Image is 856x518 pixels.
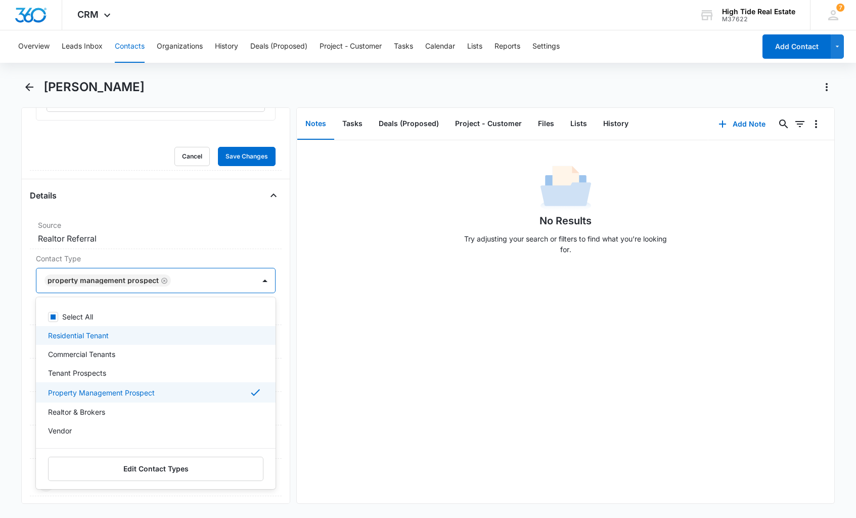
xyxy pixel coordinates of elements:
button: Deals (Proposed) [371,108,447,140]
button: Lists [562,108,595,140]
button: Project - Customer [320,30,382,63]
button: Project - Customer [447,108,530,140]
button: Settings [532,30,560,63]
h1: No Results [539,213,592,228]
div: Color Tag [30,459,282,496]
div: notifications count [836,4,844,12]
p: Property Management Prospect [48,387,155,398]
div: account name [722,8,795,16]
div: Tags--- [30,392,282,425]
button: Edit Contact Types [48,457,263,481]
button: Calendar [425,30,455,63]
button: Reports [494,30,520,63]
button: Search... [776,116,792,132]
button: Notes [297,108,334,140]
button: Filters [792,116,808,132]
button: History [215,30,238,63]
div: Property Management Prospect [48,277,159,284]
button: Leads Inbox [62,30,103,63]
div: Next Contact Date--- [30,425,282,459]
div: Contact StatusNone [30,325,282,358]
button: Deals (Proposed) [250,30,307,63]
label: Contact Type [36,253,276,264]
label: Source [38,220,274,230]
dt: Payments ID [38,502,97,513]
p: Realtor & Brokers [48,407,105,417]
button: History [595,108,637,140]
button: Back [21,79,37,95]
div: Assigned To[PERSON_NAME] [30,358,282,392]
p: Tenant Prospects [48,368,106,378]
p: Vendor [48,425,72,436]
button: Cancel [174,147,210,166]
div: Remove Property Management Prospect [159,277,168,284]
button: Lists [467,30,482,63]
h1: [PERSON_NAME] [43,79,145,95]
img: No Data [540,163,591,213]
button: Files [530,108,562,140]
div: SourceRealtor Referral [30,216,282,249]
div: account id [722,16,795,23]
dd: Realtor Referral [38,232,274,245]
button: Save Changes [218,147,276,166]
p: Select All [62,311,93,322]
button: Tasks [334,108,371,140]
p: Try adjusting your search or filters to find what you’re looking for. [460,233,672,255]
button: Overflow Menu [808,116,824,132]
span: 7 [836,4,844,12]
button: Add Note [708,112,776,136]
p: Residential Tenant [48,330,109,341]
button: Add Contact [762,34,831,59]
button: Organizations [157,30,203,63]
button: Contacts [115,30,145,63]
button: Tasks [394,30,413,63]
button: Close [265,187,282,204]
h4: Details [30,189,57,202]
button: Overview [18,30,50,63]
p: Commercial Tenants [48,349,115,360]
span: CRM [77,9,99,20]
button: Actions [819,79,835,95]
